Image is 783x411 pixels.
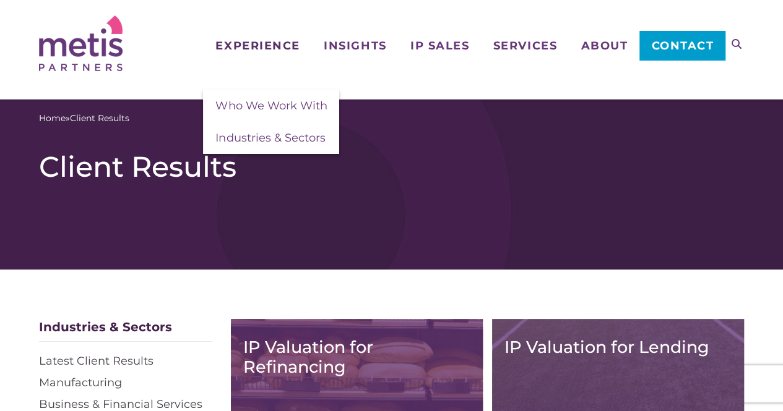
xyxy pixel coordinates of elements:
span: Insights [324,40,386,51]
span: Contact [652,40,714,51]
a: Home [39,112,66,125]
a: Latest Client Results [39,354,154,368]
h3: IP Valuation for Lending [504,337,732,357]
img: Metis Partners [39,15,123,71]
a: Who We Work With [203,90,339,122]
h3: IP Valuation for Refinancing [243,337,470,377]
a: Business & Financial Services [39,397,202,411]
a: Industries & Sectors [203,122,339,154]
span: » [39,112,129,125]
span: IP Sales [410,40,469,51]
a: Manufacturing [39,376,122,389]
span: About [581,40,628,51]
a: Contact [639,31,725,61]
div: Industries & Sectors [39,319,212,342]
span: Client Results [70,112,129,125]
span: Industries & Sectors [215,131,325,145]
span: Services [493,40,557,51]
h1: Client Results [39,150,744,184]
span: Experience [215,40,300,51]
span: Who We Work With [215,99,327,112]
